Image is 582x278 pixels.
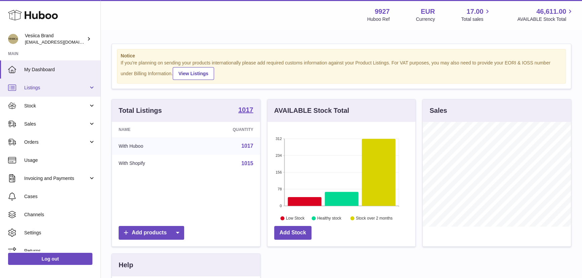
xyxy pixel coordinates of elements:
strong: Notice [121,53,562,59]
th: Quantity [192,122,260,137]
a: Log out [8,253,92,265]
span: AVAILABLE Stock Total [517,16,574,22]
a: 1015 [241,160,253,166]
span: My Dashboard [24,66,95,73]
h3: Total Listings [119,106,162,115]
span: Invoicing and Payments [24,175,88,182]
td: With Huboo [112,137,192,155]
span: Usage [24,157,95,164]
span: Channels [24,212,95,218]
text: 0 [280,204,282,208]
text: Low Stock [286,216,305,221]
text: 312 [276,137,282,141]
text: 78 [278,187,282,191]
text: Healthy stock [317,216,342,221]
text: 234 [276,153,282,157]
a: View Listings [173,67,214,80]
h3: AVAILABLE Stock Total [274,106,349,115]
a: Add products [119,226,184,240]
span: Orders [24,139,88,145]
a: 1017 [241,143,253,149]
th: Name [112,122,192,137]
strong: 1017 [238,106,253,113]
span: Returns [24,248,95,254]
span: Stock [24,103,88,109]
span: Sales [24,121,88,127]
span: Listings [24,85,88,91]
div: Huboo Ref [367,16,390,22]
a: 1017 [238,106,253,114]
span: [EMAIL_ADDRESS][DOMAIN_NAME] [25,39,99,45]
h3: Sales [429,106,447,115]
div: Currency [416,16,435,22]
strong: EUR [421,7,435,16]
img: internalAdmin-9927@internal.huboo.com [8,34,18,44]
a: Add Stock [274,226,311,240]
span: Cases [24,193,95,200]
a: 17.00 Total sales [461,7,491,22]
strong: 9927 [375,7,390,16]
div: If you're planning on sending your products internationally please add required customs informati... [121,60,562,80]
td: With Shopify [112,155,192,172]
text: Stock over 2 months [356,216,392,221]
h3: Help [119,261,133,270]
a: 46,611.00 AVAILABLE Stock Total [517,7,574,22]
span: Settings [24,230,95,236]
text: 156 [276,170,282,174]
span: 46,611.00 [536,7,566,16]
div: Vesiica Brand [25,33,85,45]
span: Total sales [461,16,491,22]
span: 17.00 [466,7,483,16]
